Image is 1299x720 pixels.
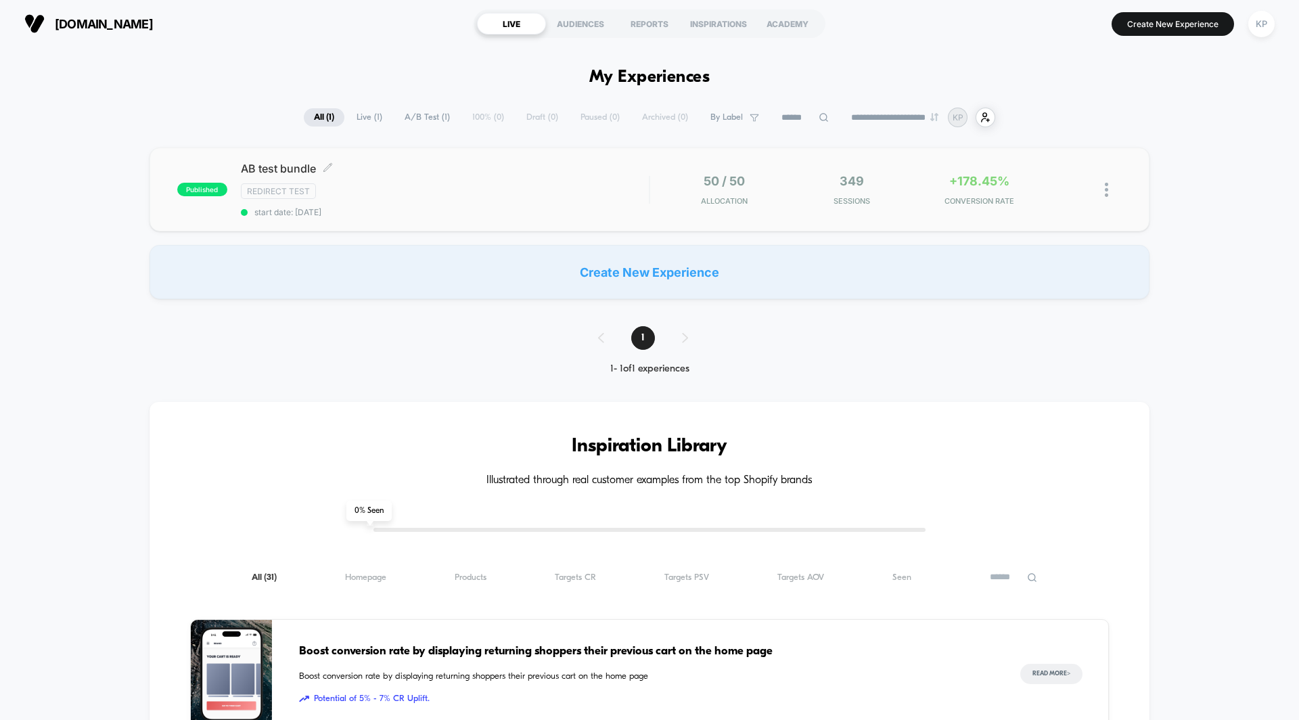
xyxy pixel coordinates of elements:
button: Read More> [1020,664,1082,684]
span: Products [455,572,486,583]
div: 1 - 1 of 1 experiences [585,363,715,375]
span: All ( 1 ) [304,108,344,127]
span: Sessions [792,196,913,206]
button: Play, NEW DEMO 2025-VEED.mp4 [7,344,28,366]
div: Create New Experience [150,245,1149,299]
img: end [930,113,938,121]
h1: My Experiences [589,68,710,87]
span: Seen [892,572,911,583]
input: Seek [10,326,655,339]
span: published [177,183,227,196]
span: 0 % Seen [346,501,392,521]
h4: Illustrated through real customer examples from the top Shopify brands [190,474,1109,487]
span: Boost conversion rate by displaying returning shoppers their previous cart on the home page [299,670,993,683]
div: AUDIENCES [546,13,615,35]
div: REPORTS [615,13,684,35]
span: Targets CR [555,572,596,583]
span: Redirect Test [241,183,316,199]
span: By Label [710,112,743,122]
button: KP [1244,10,1279,38]
span: [DOMAIN_NAME] [55,17,153,31]
span: Live ( 1 ) [346,108,392,127]
h3: Inspiration Library [190,436,1109,457]
span: 1 [631,326,655,350]
div: ACADEMY [753,13,822,35]
button: Create New Experience [1112,12,1234,36]
span: Homepage [345,572,386,583]
button: [DOMAIN_NAME] [20,13,157,35]
div: Current time [470,348,501,363]
span: start date: [DATE] [241,207,649,217]
span: Allocation [701,196,748,206]
img: close [1105,183,1108,197]
span: All [252,572,277,583]
div: Duration [503,348,539,363]
div: KP [1248,11,1275,37]
img: Visually logo [24,14,45,34]
span: 349 [840,174,864,188]
span: CONVERSION RATE [919,196,1040,206]
div: INSPIRATIONS [684,13,753,35]
span: Potential of 5% - 7% CR Uplift. [299,692,993,706]
span: Targets AOV [777,572,824,583]
span: 50 / 50 [704,174,745,188]
div: LIVE [477,13,546,35]
span: +178.45% [949,174,1009,188]
input: Volume [565,349,606,362]
span: ( 31 ) [264,573,277,582]
span: Targets PSV [664,572,709,583]
span: AB test bundle [241,162,649,175]
button: Play, NEW DEMO 2025-VEED.mp4 [315,171,348,203]
p: KP [953,112,963,122]
span: A/B Test ( 1 ) [394,108,460,127]
span: Boost conversion rate by displaying returning shoppers their previous cart on the home page [299,643,993,660]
